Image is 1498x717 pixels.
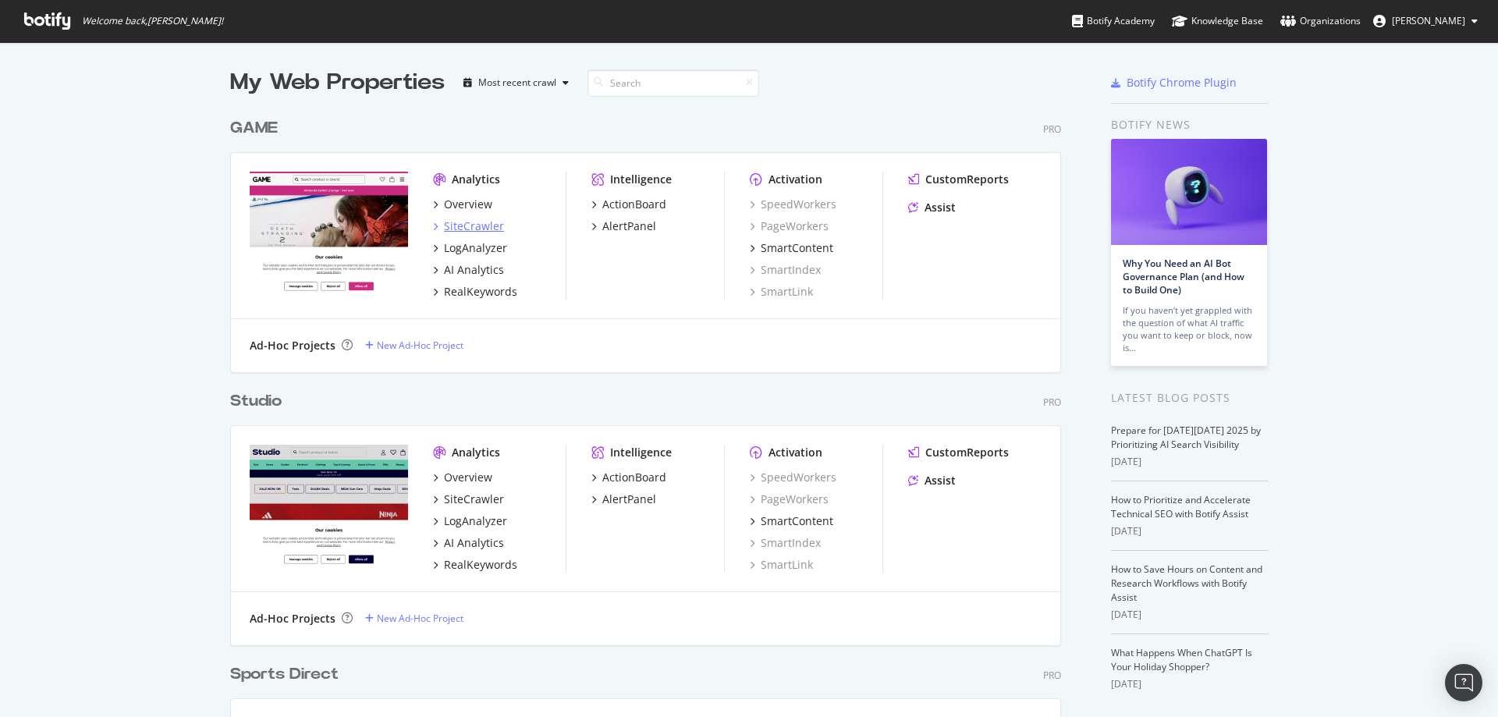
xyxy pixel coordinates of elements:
a: GAME [230,117,284,140]
a: AI Analytics [433,535,504,551]
div: New Ad-Hoc Project [377,612,463,625]
img: studio.co.uk [250,445,408,571]
div: Assist [925,473,956,488]
a: SpeedWorkers [750,470,836,485]
span: Ibrahim M [1392,14,1465,27]
a: LogAnalyzer [433,513,507,529]
div: Pro [1043,122,1061,136]
div: Analytics [452,445,500,460]
div: Pro [1043,669,1061,682]
div: Sports Direct [230,663,339,686]
a: SmartIndex [750,262,821,278]
div: RealKeywords [444,557,517,573]
div: Intelligence [610,172,672,187]
div: LogAnalyzer [444,240,507,256]
a: Prepare for [DATE][DATE] 2025 by Prioritizing AI Search Visibility [1111,424,1261,451]
img: Why You Need an AI Bot Governance Plan (and How to Build One) [1111,139,1267,245]
div: Pro [1043,396,1061,409]
a: SiteCrawler [433,218,504,234]
div: If you haven’t yet grappled with the question of what AI traffic you want to keep or block, now is… [1123,304,1255,354]
div: AlertPanel [602,218,656,234]
div: SiteCrawler [444,492,504,507]
div: Studio [230,390,282,413]
a: What Happens When ChatGPT Is Your Holiday Shopper? [1111,646,1252,673]
div: Overview [444,197,492,212]
div: LogAnalyzer [444,513,507,529]
div: ActionBoard [602,197,666,212]
button: [PERSON_NAME] [1361,9,1490,34]
div: SmartLink [750,557,813,573]
a: Why You Need an AI Bot Governance Plan (and How to Build One) [1123,257,1244,296]
div: SmartContent [761,240,833,256]
a: CustomReports [908,445,1009,460]
a: Assist [908,473,956,488]
div: [DATE] [1111,608,1268,622]
a: LogAnalyzer [433,240,507,256]
div: GAME [230,117,278,140]
div: Intelligence [610,445,672,460]
button: Most recent crawl [457,70,575,95]
div: Botify Academy [1072,13,1155,29]
div: New Ad-Hoc Project [377,339,463,352]
a: Botify Chrome Plugin [1111,75,1237,91]
a: Sports Direct [230,663,345,686]
a: RealKeywords [433,284,517,300]
div: CustomReports [925,172,1009,187]
img: game.co.uk [250,172,408,298]
div: AlertPanel [602,492,656,507]
span: Welcome back, [PERSON_NAME] ! [82,15,223,27]
div: Activation [769,172,822,187]
div: Most recent crawl [478,78,556,87]
div: [DATE] [1111,455,1268,469]
div: [DATE] [1111,524,1268,538]
a: SmartContent [750,513,833,529]
input: Search [587,69,759,97]
a: New Ad-Hoc Project [365,612,463,625]
a: SpeedWorkers [750,197,836,212]
div: AI Analytics [444,535,504,551]
div: AI Analytics [444,262,504,278]
a: SiteCrawler [433,492,504,507]
a: How to Save Hours on Content and Research Workflows with Botify Assist [1111,563,1262,604]
a: Assist [908,200,956,215]
a: New Ad-Hoc Project [365,339,463,352]
a: SmartContent [750,240,833,256]
a: How to Prioritize and Accelerate Technical SEO with Botify Assist [1111,493,1251,520]
div: My Web Properties [230,67,445,98]
a: PageWorkers [750,492,829,507]
a: SmartIndex [750,535,821,551]
a: AlertPanel [591,218,656,234]
div: Analytics [452,172,500,187]
a: Overview [433,197,492,212]
div: Assist [925,200,956,215]
div: RealKeywords [444,284,517,300]
div: Botify Chrome Plugin [1127,75,1237,91]
a: PageWorkers [750,218,829,234]
a: SmartLink [750,284,813,300]
div: Activation [769,445,822,460]
div: [DATE] [1111,677,1268,691]
div: Ad-Hoc Projects [250,611,335,626]
a: ActionBoard [591,470,666,485]
div: Knowledge Base [1172,13,1263,29]
a: AI Analytics [433,262,504,278]
a: RealKeywords [433,557,517,573]
div: CustomReports [925,445,1009,460]
div: Ad-Hoc Projects [250,338,335,353]
div: Open Intercom Messenger [1445,664,1482,701]
div: Overview [444,470,492,485]
a: Overview [433,470,492,485]
a: Studio [230,390,288,413]
div: ActionBoard [602,470,666,485]
div: SmartContent [761,513,833,529]
a: ActionBoard [591,197,666,212]
a: CustomReports [908,172,1009,187]
div: SiteCrawler [444,218,504,234]
a: AlertPanel [591,492,656,507]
